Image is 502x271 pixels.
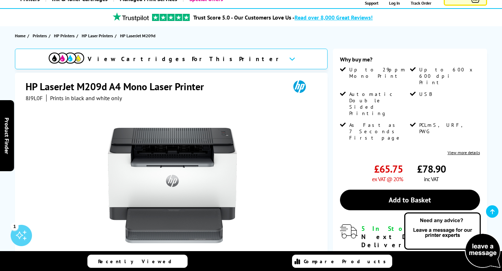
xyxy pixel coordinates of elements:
[193,14,373,21] a: Trust Score 5.0 - Our Customers Love Us -Read over 8,000 Great Reviews!
[4,117,11,154] span: Product Finder
[349,122,409,141] span: As Fast as 7 Seconds First page
[88,55,283,63] span: View Cartridges For This Printer
[152,14,190,21] img: trustpilot rating
[87,255,188,268] a: Recently Viewed
[50,94,122,102] i: Prints in black and white only
[120,32,155,39] span: HP LaserJet M209d
[109,12,152,21] img: trustpilot rating
[340,56,480,66] div: Why buy me?
[403,211,502,270] img: Open Live Chat window
[419,91,432,97] span: USB
[295,14,373,21] span: Read over 8,000 Great Reviews!
[361,224,480,249] div: for Next Day Delivery
[374,162,403,175] span: £65.75
[283,80,316,93] img: HP
[33,32,47,39] span: Printers
[33,32,49,39] a: Printers
[54,32,75,39] span: HP Printers
[54,32,76,39] a: HP Printers
[417,162,446,175] span: £78.90
[26,94,43,102] span: 8J9L0F
[389,0,400,6] span: Log In
[419,122,479,135] span: PCLmS, URF, PWG
[304,258,390,265] span: Compare Products
[11,222,18,230] div: 1
[340,190,480,210] a: Add to Basket
[49,53,84,64] img: View Cartridges
[372,175,403,183] span: ex VAT @ 20%
[82,32,113,39] span: HP Laser Printers
[103,116,242,255] img: HP LaserJet M209d
[349,91,409,116] span: Automatic Double Sided Printing
[419,66,479,86] span: Up to 600 x 600 dpi Print
[361,224,419,233] span: 5 In Stock
[340,224,480,259] div: modal_delivery
[120,32,157,39] a: HP LaserJet M209d
[365,0,378,6] span: Support
[26,80,211,93] h1: HP LaserJet M209d A4 Mono Laser Printer
[292,255,392,268] a: Compare Products
[448,150,480,155] a: View more details
[424,175,439,183] span: inc VAT
[15,32,26,39] span: Home
[349,66,409,79] span: Up to 29ppm Mono Print
[15,32,27,39] a: Home
[98,258,179,265] span: Recently Viewed
[82,32,115,39] a: HP Laser Printers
